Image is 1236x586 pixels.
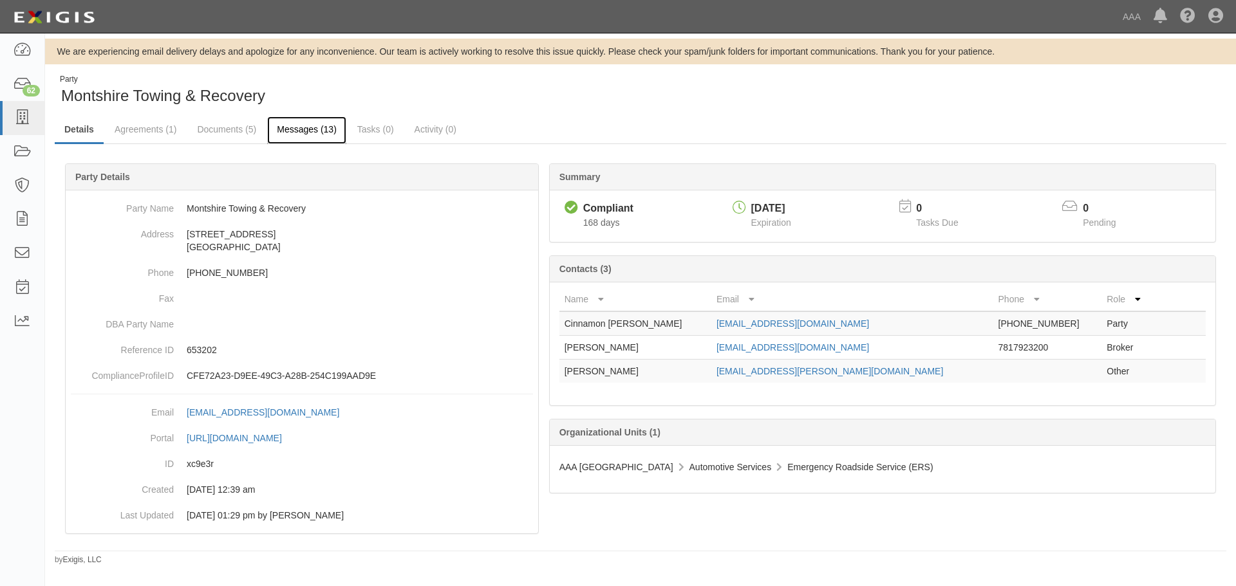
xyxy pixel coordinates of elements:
th: Email [711,288,993,311]
div: Compliant [583,201,633,216]
a: [URL][DOMAIN_NAME] [187,433,296,443]
span: Montshire Towing & Recovery [61,87,265,104]
a: Agreements (1) [105,116,186,142]
span: AAA [GEOGRAPHIC_DATA] [559,462,673,472]
a: Details [55,116,104,144]
td: Other [1101,360,1154,383]
div: [DATE] [751,201,791,216]
dd: [PHONE_NUMBER] [71,260,533,286]
a: [EMAIL_ADDRESS][DOMAIN_NAME] [716,318,869,329]
i: Compliant [565,201,578,215]
div: 62 [23,85,40,96]
p: 653202 [187,343,533,356]
a: [EMAIL_ADDRESS][DOMAIN_NAME] [187,407,353,417]
dt: Address [71,221,174,241]
dd: xc9e3r [71,451,533,477]
small: by [55,554,102,565]
span: Expiration [751,217,791,228]
th: Role [1101,288,1154,311]
span: Since 03/03/2025 [583,217,620,228]
b: Contacts (3) [559,264,612,274]
div: We are experiencing email delivery delays and apologize for any inconvenience. Our team is active... [45,45,1236,58]
dd: Montshire Towing & Recovery [71,196,533,221]
b: Summary [559,172,601,182]
td: Broker [1101,336,1154,360]
img: logo-5460c22ac91f19d4615b14bd174203de0afe785f0fc80cf4dbbc73dc1793850b.png [10,6,98,29]
div: Party [60,74,265,85]
div: [EMAIL_ADDRESS][DOMAIN_NAME] [187,406,339,419]
dd: 04/22/2024 01:29 pm by Benjamin Tully [71,502,533,528]
dt: Party Name [71,196,174,215]
a: Exigis, LLC [63,555,102,564]
p: CFE72A23-D9EE-49C3-A28B-254C199AAD9E [187,369,533,382]
span: Pending [1083,217,1116,228]
a: AAA [1116,4,1147,30]
dt: Fax [71,286,174,305]
dt: Last Updated [71,502,174,522]
dt: DBA Party Name [71,311,174,331]
a: Messages (13) [267,116,346,144]
td: [PERSON_NAME] [559,336,711,360]
p: 0 [916,201,974,216]
td: Party [1101,311,1154,336]
dd: 03/10/2023 12:39 am [71,477,533,502]
span: Automotive Services [689,462,772,472]
i: Help Center - Complianz [1180,9,1195,24]
dt: ID [71,451,174,470]
th: Name [559,288,711,311]
div: Montshire Towing & Recovery [55,74,631,107]
td: [PHONE_NUMBER] [993,311,1102,336]
a: Activity (0) [405,116,466,142]
span: Emergency Roadside Service (ERS) [787,462,933,472]
dt: Created [71,477,174,496]
dt: Portal [71,425,174,444]
td: 7817923200 [993,336,1102,360]
td: [PERSON_NAME] [559,360,711,383]
td: Cinnamon [PERSON_NAME] [559,311,711,336]
dt: Email [71,399,174,419]
dt: Phone [71,260,174,279]
b: Organizational Units (1) [559,427,660,437]
a: Tasks (0) [348,116,404,142]
dt: Reference ID [71,337,174,356]
b: Party Details [75,172,130,182]
p: 0 [1083,201,1132,216]
span: Tasks Due [916,217,958,228]
dd: [STREET_ADDRESS] [GEOGRAPHIC_DATA] [71,221,533,260]
dt: ComplianceProfileID [71,363,174,382]
th: Phone [993,288,1102,311]
a: [EMAIL_ADDRESS][DOMAIN_NAME] [716,342,869,353]
a: Documents (5) [187,116,266,142]
a: [EMAIL_ADDRESS][PERSON_NAME][DOMAIN_NAME] [716,366,943,376]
